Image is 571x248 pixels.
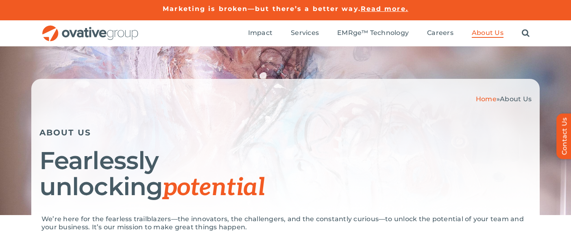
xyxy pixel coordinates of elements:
[248,20,530,46] nav: Menu
[337,29,409,37] span: EMRge™ Technology
[248,29,272,38] a: Impact
[500,95,532,103] span: About Us
[476,95,497,103] a: Home
[472,29,503,38] a: About Us
[522,29,530,38] a: Search
[337,29,409,38] a: EMRge™ Technology
[472,29,503,37] span: About Us
[291,29,319,38] a: Services
[41,215,530,231] p: We’re here for the fearless trailblazers—the innovators, the challengers, and the constantly curi...
[361,5,408,13] a: Read more.
[39,148,532,201] h1: Fearlessly unlocking
[427,29,453,38] a: Careers
[248,29,272,37] span: Impact
[163,173,265,202] span: potential
[39,128,532,137] h5: ABOUT US
[163,5,361,13] a: Marketing is broken—but there’s a better way.
[41,24,139,32] a: OG_Full_horizontal_RGB
[427,29,453,37] span: Careers
[476,95,532,103] span: »
[291,29,319,37] span: Services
